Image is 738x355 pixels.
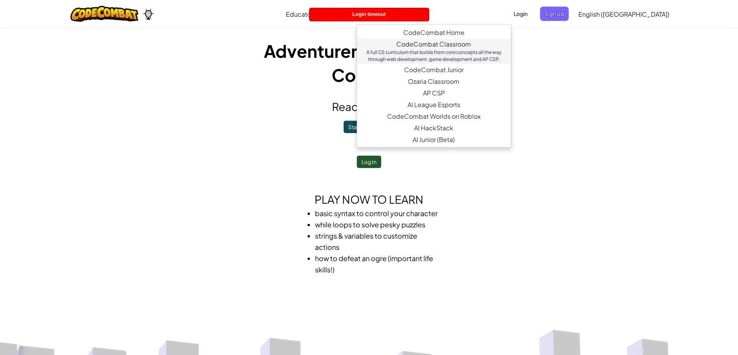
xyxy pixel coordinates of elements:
[356,3,384,24] a: Play
[282,3,327,24] a: Educators
[353,11,386,17] span: Login timeout
[142,8,155,20] img: Ozaria
[357,156,381,168] button: Log In
[365,49,503,63] div: A full CS curriculum that builds from core concepts all the way through web development, game dev...
[71,6,138,22] img: CodeCombat logo
[327,3,356,24] a: Parents
[357,76,511,87] a: Ozaria ClassroomAn enchanting narrative coding adventure that establishes the fundamentals of com...
[230,191,509,208] h2: Play now to learn
[230,99,509,115] h2: Ready to play?
[357,64,511,76] a: CodeCombat JuniorOur flagship K-5 curriculum features a progression of learning levels that teach...
[357,122,511,134] a: AI HackStackThe first generative AI companion tool specifically crafted for those new to AI with ...
[315,230,439,253] li: strings & variables to customize actions
[357,87,511,99] a: AP CSPEndorsed by the College Board, our AP CSP curriculum provides game-based and turnkey tools ...
[344,121,395,133] button: Start New Game
[357,134,511,145] a: AI Junior (Beta)Introduces multimodal generative AI in a simple and intuitive platform designed s...
[357,99,511,111] a: AI League EsportsAn epic competitive coding esports platform that encourages creative programming...
[230,39,509,87] h1: Adventurers, welcome to Courses!
[315,253,439,275] li: how to defeat an ogre (important life skills!)
[315,208,439,219] li: basic syntax to control your character
[357,27,511,38] a: CodeCombat HomeWith access to all 530 levels and exclusive features like pets, premium only items...
[357,38,511,64] a: CodeCombat Classroom
[575,3,673,24] a: English ([GEOGRAPHIC_DATA])
[540,7,569,21] button: Sign Up
[578,10,669,18] span: English ([GEOGRAPHIC_DATA])
[509,7,532,21] button: Login
[315,219,439,230] li: while loops to solve pesky puzzles
[357,111,511,122] a: CodeCombat Worlds on RobloxThis MMORPG teaches Lua coding and provides a real-world platform to c...
[286,10,316,18] span: Educators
